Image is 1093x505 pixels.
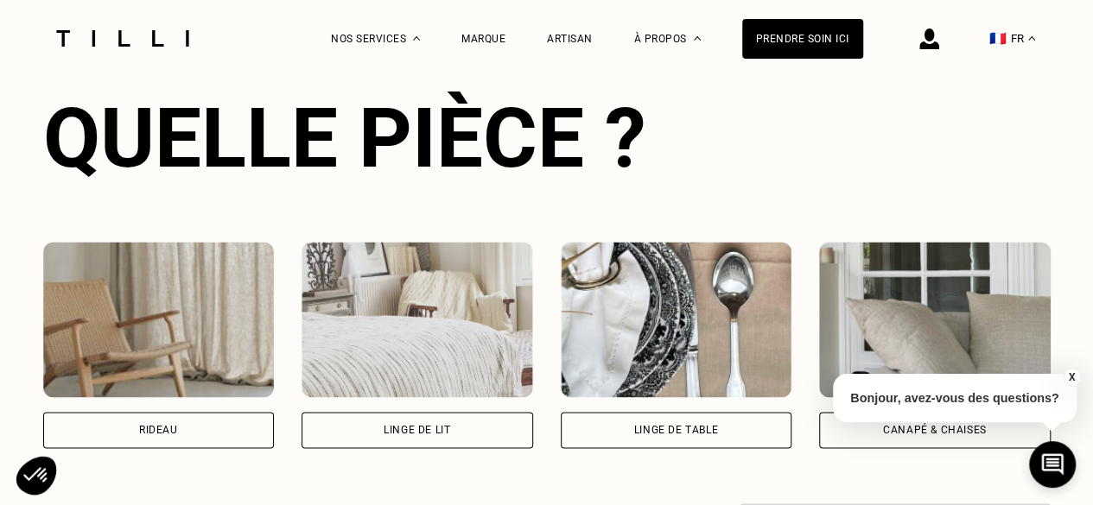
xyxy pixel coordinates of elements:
a: Marque [461,33,505,45]
img: menu déroulant [1028,36,1035,41]
p: Bonjour, avez-vous des questions? [833,374,1077,422]
div: Quelle pièce ? [43,90,1051,186]
img: icône connexion [919,28,939,49]
button: X [1063,368,1080,387]
img: Menu déroulant à propos [694,36,701,41]
img: Tilli retouche votre Linge de lit [302,242,533,397]
img: Tilli retouche votre Rideau [43,242,275,397]
div: Linge de lit [384,425,450,435]
div: Linge de table [634,425,718,435]
span: 🇫🇷 [989,30,1007,47]
img: Tilli retouche votre Linge de table [561,242,792,397]
div: Rideau [139,425,178,435]
a: Artisan [547,33,593,45]
img: Logo du service de couturière Tilli [50,30,195,47]
img: Tilli retouche votre Canapé & chaises [819,242,1051,397]
img: Menu déroulant [413,36,420,41]
a: Prendre soin ici [742,19,863,59]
